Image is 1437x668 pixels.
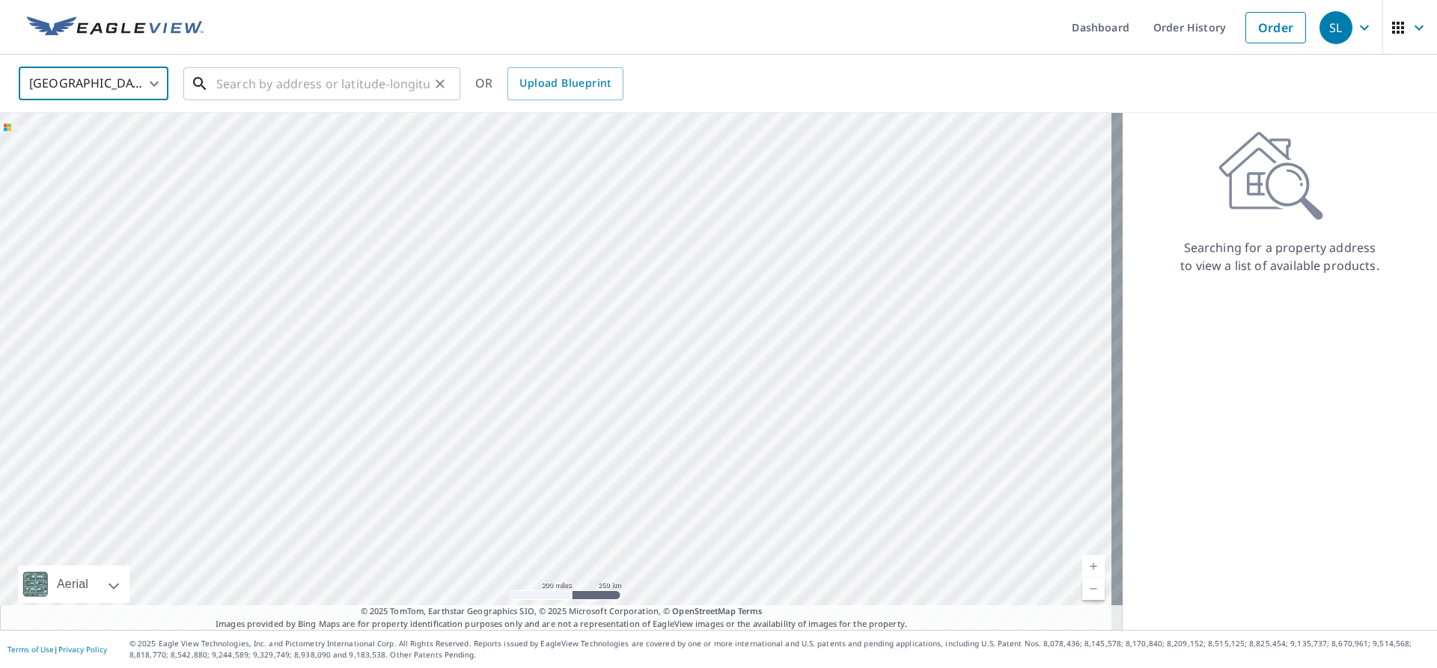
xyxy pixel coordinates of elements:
[18,566,129,603] div: Aerial
[7,644,54,655] a: Terms of Use
[519,74,611,93] span: Upload Blueprint
[475,67,623,100] div: OR
[738,605,763,616] a: Terms
[361,605,763,618] span: © 2025 TomTom, Earthstar Geographics SIO, © 2025 Microsoft Corporation, ©
[672,605,735,616] a: OpenStreetMap
[58,644,107,655] a: Privacy Policy
[52,566,93,603] div: Aerial
[1245,12,1306,43] a: Order
[7,645,107,654] p: |
[507,67,623,100] a: Upload Blueprint
[216,63,430,105] input: Search by address or latitude-longitude
[430,73,451,94] button: Clear
[1082,577,1105,600] a: Current Level 5, Zoom Out
[27,16,204,39] img: EV Logo
[1082,555,1105,577] a: Current Level 5, Zoom In
[129,638,1430,661] p: © 2025 Eagle View Technologies, Inc. and Pictometry International Corp. All Rights Reserved. Repo...
[1180,239,1380,275] p: Searching for a property address to view a list of available products.
[19,63,168,105] div: [GEOGRAPHIC_DATA]
[1319,11,1352,44] div: SL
